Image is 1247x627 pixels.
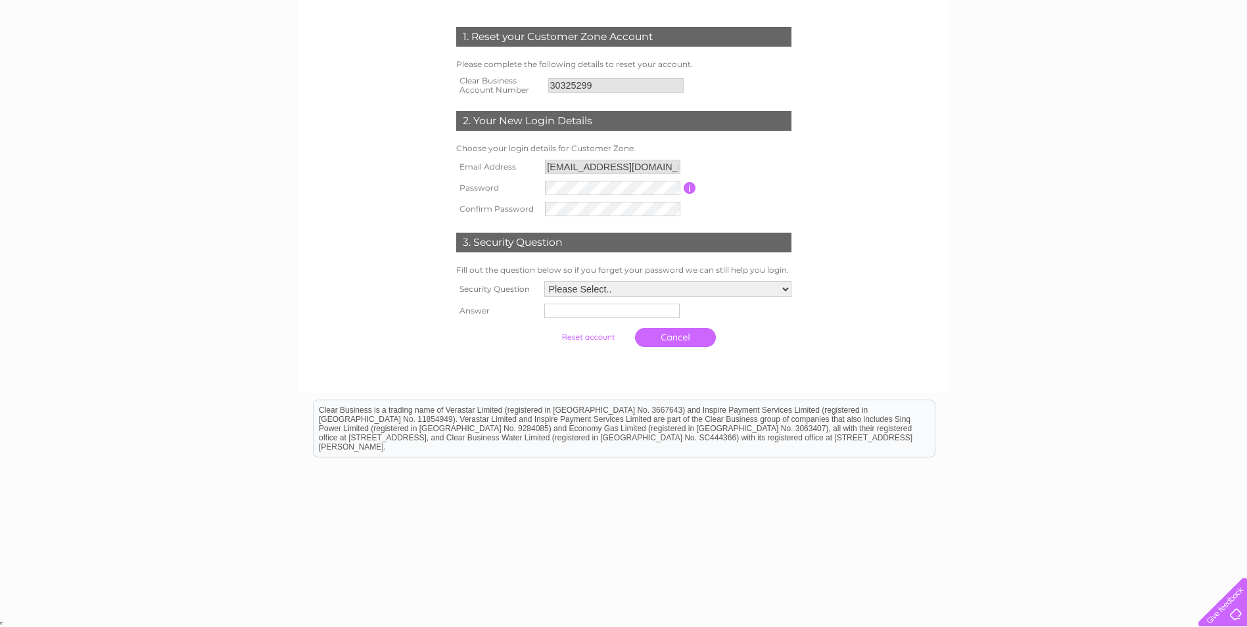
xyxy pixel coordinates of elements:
[1133,56,1172,66] a: Telecoms
[635,328,716,347] a: Cancel
[456,27,791,47] div: 1. Reset your Customer Zone Account
[453,156,542,177] th: Email Address
[456,233,791,252] div: 3. Security Question
[456,111,791,131] div: 2. Your New Login Details
[453,278,541,300] th: Security Question
[314,7,935,64] div: Clear Business is a trading name of Verastar Limited (registered in [GEOGRAPHIC_DATA] No. 3667643...
[453,262,795,278] td: Fill out the question below so if you forget your password we can still help you login.
[43,34,110,74] img: logo.png
[1180,56,1199,66] a: Blog
[1063,56,1088,66] a: Water
[453,198,542,220] th: Confirm Password
[453,300,541,321] th: Answer
[453,177,542,198] th: Password
[453,141,795,156] td: Choose your login details for Customer Zone.
[1096,56,1125,66] a: Energy
[453,57,795,72] td: Please complete the following details to reset your account.
[1207,56,1239,66] a: Contact
[684,182,696,194] input: Information
[548,328,628,346] input: Submit
[453,72,545,99] th: Clear Business Account Number
[999,7,1090,23] a: 0333 014 3131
